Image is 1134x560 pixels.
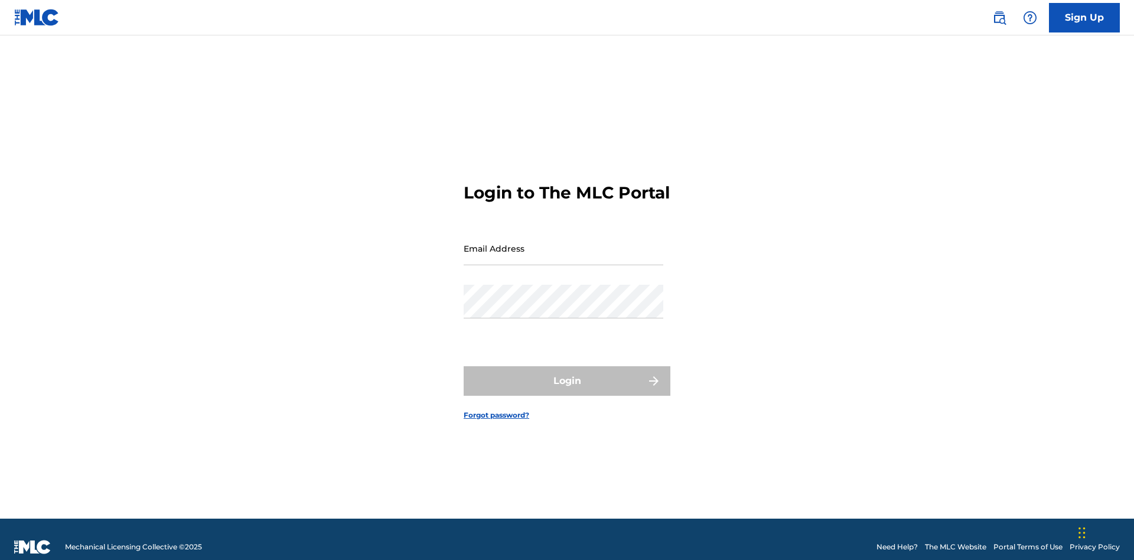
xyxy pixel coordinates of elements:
a: Need Help? [876,542,918,552]
a: The MLC Website [925,542,986,552]
a: Public Search [988,6,1011,30]
span: Mechanical Licensing Collective © 2025 [65,542,202,552]
img: MLC Logo [14,9,60,26]
img: search [992,11,1006,25]
a: Forgot password? [464,410,529,421]
div: Drag [1078,515,1086,551]
img: logo [14,540,51,554]
iframe: Chat Widget [1075,503,1134,560]
a: Privacy Policy [1070,542,1120,552]
a: Sign Up [1049,3,1120,32]
h3: Login to The MLC Portal [464,183,670,203]
a: Portal Terms of Use [993,542,1063,552]
div: Help [1018,6,1042,30]
img: help [1023,11,1037,25]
